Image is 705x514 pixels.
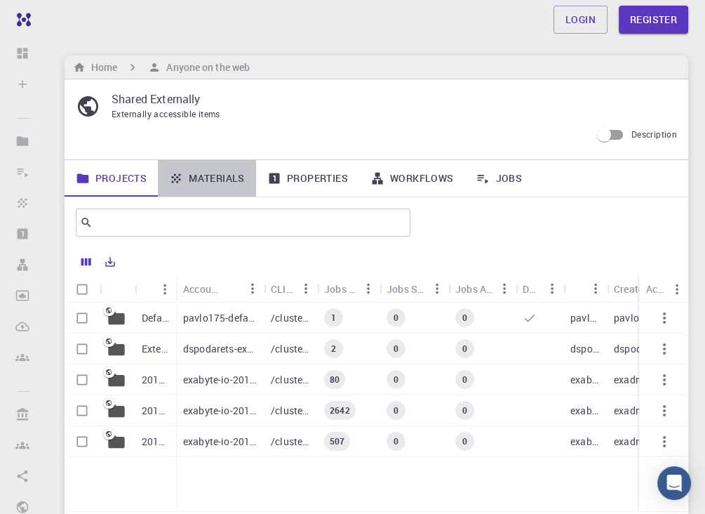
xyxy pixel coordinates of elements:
[158,160,256,197] a: Materials
[570,404,600,418] p: exabyte-io
[295,277,317,300] button: Menu
[86,60,117,75] h6: Home
[100,275,135,303] div: Icon
[324,404,356,416] span: 2642
[457,435,473,447] span: 0
[639,275,688,303] div: Actions
[70,60,253,75] nav: breadcrumb
[570,342,600,356] p: dspodarets
[457,312,473,324] span: 0
[65,160,158,197] a: Projects
[264,275,317,303] div: CLI Path
[631,128,677,140] span: Description
[388,404,404,416] span: 0
[324,275,357,303] div: Jobs Total
[183,311,257,325] p: pavlo175-default
[646,275,666,303] div: Actions
[523,275,541,303] div: Default
[359,160,465,197] a: Workflows
[541,277,563,300] button: Menu
[388,343,404,355] span: 0
[614,373,652,387] p: exadmin
[380,275,448,303] div: Jobs Subm.
[457,374,473,385] span: 0
[448,275,516,303] div: Jobs Active
[183,404,257,418] p: exabyte-io-2018-bg-study-phase-iii
[324,374,345,385] span: 80
[357,277,380,300] button: Menu
[142,373,169,387] p: 2018-bg-study-phase-i-ph
[325,312,342,324] span: 1
[154,278,176,301] button: Menu
[324,435,350,447] span: 507
[142,311,169,325] p: Default
[614,311,656,325] p: pavlo175
[176,275,264,303] div: Accounting slug
[570,311,600,325] p: pavlo175
[570,277,593,300] button: Sort
[183,342,257,356] p: dspodarets-external
[614,275,647,303] div: Creator
[614,342,665,356] p: dspodarets
[11,13,31,27] img: logo
[271,435,310,449] p: /cluster-???-share/groups/exabyte-io/exabyte-io-2018-bg-study-phase-i
[388,374,404,385] span: 0
[464,160,533,197] a: Jobs
[271,404,310,418] p: /cluster-???-share/groups/exabyte-io/exabyte-io-2018-bg-study-phase-iii
[570,373,600,387] p: exabyte-io
[388,312,404,324] span: 0
[183,373,257,387] p: exabyte-io-2018-bg-study-phase-i-ph
[457,343,473,355] span: 0
[325,343,342,355] span: 2
[657,466,691,500] div: Open Intercom Messenger
[553,6,607,34] a: Login
[426,277,448,300] button: Menu
[183,275,219,303] div: Accounting slug
[142,278,164,301] button: Sort
[387,275,426,303] div: Jobs Subm.
[666,278,688,301] button: Menu
[619,6,688,34] a: Register
[516,275,563,303] div: Default
[183,435,257,449] p: exabyte-io-2018-bg-study-phase-i
[135,275,176,303] div: Name
[74,251,98,273] button: Columns
[614,404,652,418] p: exadmin
[271,311,310,325] p: /cluster-???-home/pavlo175/pavlo175-default
[98,251,122,273] button: Export
[219,277,241,300] button: Sort
[493,277,516,300] button: Menu
[317,275,380,303] div: Jobs Total
[457,404,473,416] span: 0
[563,275,607,303] div: Owner
[584,277,607,300] button: Menu
[161,60,250,75] h6: Anyone on the web
[271,342,310,356] p: /cluster-???-home/dspodarets/dspodarets-external
[570,435,600,449] p: exabyte-io
[112,108,220,119] span: Externally accessible items
[142,435,169,449] p: 2018-bg-study-phase-I
[388,435,404,447] span: 0
[241,277,264,300] button: Menu
[142,404,169,418] p: 2018-bg-study-phase-III
[142,342,169,356] p: External
[271,275,295,303] div: CLI Path
[112,91,666,107] p: Shared Externally
[455,275,493,303] div: Jobs Active
[271,373,310,387] p: /cluster-???-share/groups/exabyte-io/exabyte-io-2018-bg-study-phase-i-ph
[614,435,652,449] p: exadmin
[256,160,359,197] a: Properties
